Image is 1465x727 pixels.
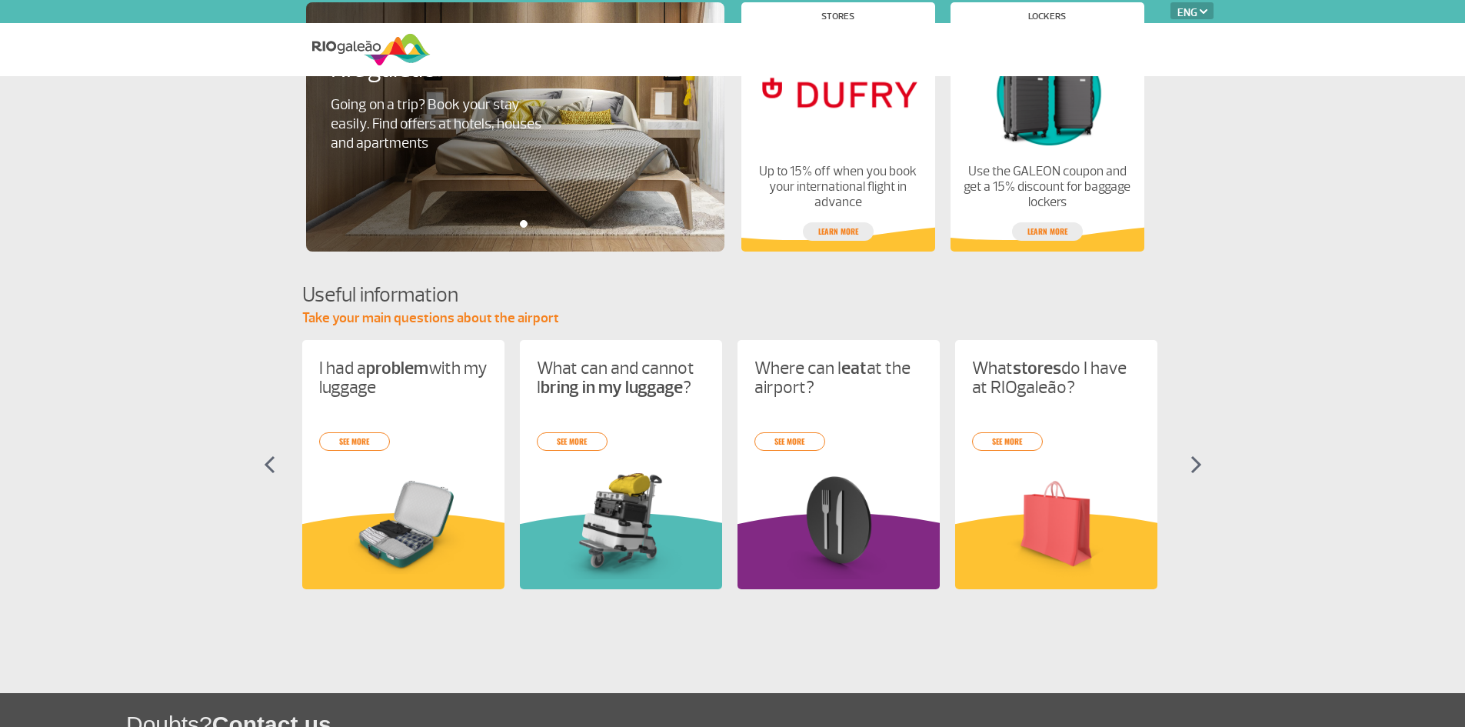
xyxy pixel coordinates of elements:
strong: eat [841,357,867,379]
p: Use the GALEON coupon and get a 15% discount for baggage lockers [963,164,1130,210]
img: roxoInformacoesUteis.svg [737,513,940,589]
a: see more [537,432,608,451]
a: Learn more [803,222,874,241]
strong: stores [1013,357,1061,379]
img: Lockers [963,33,1130,152]
a: see more [319,432,390,451]
img: card%20informa%C3%A7%C3%B5es%201.png [537,469,705,579]
img: amareloInformacoesUteis.svg [302,513,504,589]
img: problema-bagagem.png [319,469,488,579]
h4: Lockers [1028,12,1066,21]
p: Where can I at the airport? [754,358,923,397]
h4: Stores [821,12,854,21]
h4: Useful information [302,281,1164,309]
img: card%20informa%C3%A7%C3%B5es%206.png [972,469,1140,579]
img: verdeInformacoesUteis.svg [520,513,722,589]
p: What do I have at RIOgaleão? [972,358,1140,397]
img: seta-direita [1190,455,1202,474]
p: Going on a trip? Book your stay easily. Find offers at hotels, houses and apartments [331,95,549,153]
p: What can and cannot I ? [537,358,705,397]
h4: [DOMAIN_NAME] and RIOgaleão [331,27,575,84]
img: seta-esquerda [264,455,275,474]
p: Take your main questions about the airport [302,309,1164,328]
a: [DOMAIN_NAME] and RIOgaleãoGoing on a trip? Book your stay easily. Find offers at hotels, houses ... [331,27,700,153]
img: Stores [754,33,921,152]
img: card%20informa%C3%A7%C3%B5es%208.png [754,469,923,579]
strong: problem [366,357,428,379]
p: Up to 15% off when you book your international flight in advance [754,164,921,210]
a: see more [754,432,825,451]
p: I had a with my luggage [319,358,488,397]
img: amareloInformacoesUteis.svg [955,513,1157,589]
strong: bring in my luggage [541,376,683,399]
a: see more [972,432,1043,451]
a: Learn more [1012,222,1083,241]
